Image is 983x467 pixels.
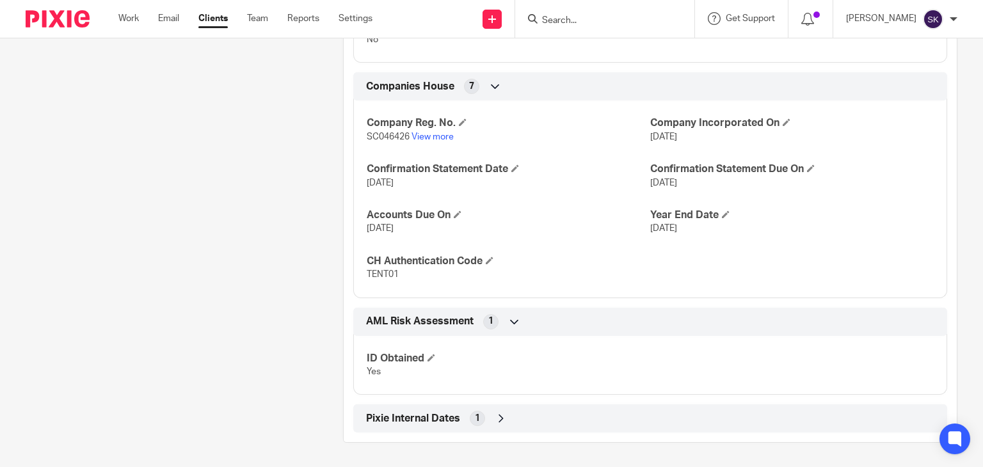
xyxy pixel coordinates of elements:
[846,12,916,25] p: [PERSON_NAME]
[412,132,454,141] a: View more
[367,367,381,376] span: Yes
[650,209,934,222] h4: Year End Date
[367,132,410,141] span: SC046426
[650,178,677,187] span: [DATE]
[475,412,480,425] span: 1
[367,270,399,279] span: TENT01
[650,132,677,141] span: [DATE]
[488,315,493,328] span: 1
[367,352,650,365] h4: ID Obtained
[26,10,90,28] img: Pixie
[366,412,460,425] span: Pixie Internal Dates
[367,209,650,222] h4: Accounts Due On
[367,178,394,187] span: [DATE]
[287,12,319,25] a: Reports
[469,80,474,93] span: 7
[367,116,650,130] h4: Company Reg. No.
[650,224,677,233] span: [DATE]
[367,162,650,176] h4: Confirmation Statement Date
[726,14,775,23] span: Get Support
[541,15,656,27] input: Search
[118,12,139,25] a: Work
[650,162,934,176] h4: Confirmation Statement Due On
[367,224,394,233] span: [DATE]
[367,35,378,44] span: No
[923,9,943,29] img: svg%3E
[158,12,179,25] a: Email
[366,315,474,328] span: AML Risk Assessment
[650,116,934,130] h4: Company Incorporated On
[366,80,454,93] span: Companies House
[198,12,228,25] a: Clients
[247,12,268,25] a: Team
[339,12,372,25] a: Settings
[367,255,650,268] h4: CH Authentication Code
